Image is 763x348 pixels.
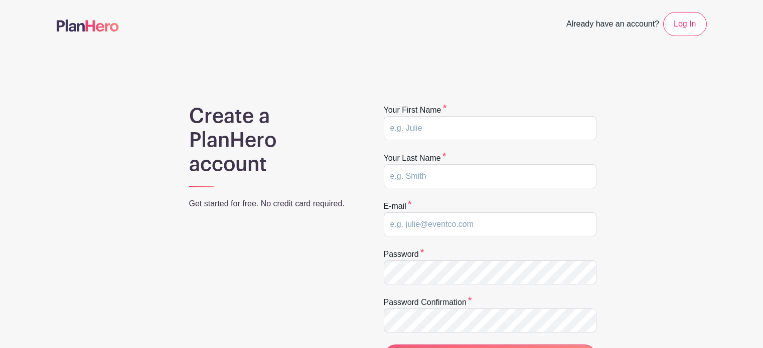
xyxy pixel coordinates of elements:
label: Password confirmation [384,296,472,308]
img: logo-507f7623f17ff9eddc593b1ce0a138ce2505c220e1c5a4e2b4648c50719b7d32.svg [57,20,119,32]
span: Already have an account? [566,14,659,36]
label: Your first name [384,104,447,116]
h1: Create a PlanHero account [189,104,358,176]
input: e.g. Julie [384,116,596,140]
label: Password [384,248,424,260]
input: e.g. Smith [384,164,596,188]
label: Your last name [384,152,446,164]
input: e.g. julie@eventco.com [384,212,596,236]
a: Log In [663,12,706,36]
p: Get started for free. No credit card required. [189,198,358,210]
label: E-mail [384,200,412,212]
